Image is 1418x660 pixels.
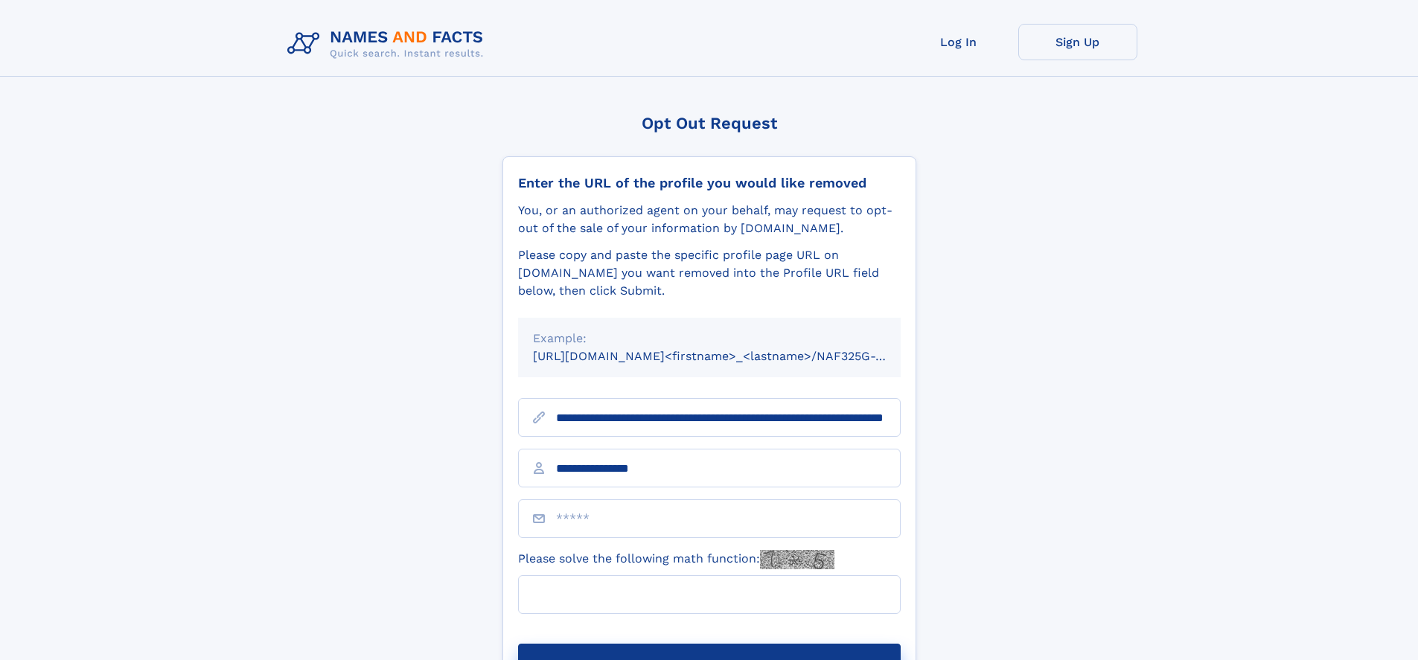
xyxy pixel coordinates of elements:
[518,202,901,237] div: You, or an authorized agent on your behalf, may request to opt-out of the sale of your informatio...
[281,24,496,64] img: Logo Names and Facts
[518,550,834,569] label: Please solve the following math function:
[899,24,1018,60] a: Log In
[1018,24,1137,60] a: Sign Up
[518,175,901,191] div: Enter the URL of the profile you would like removed
[502,114,916,132] div: Opt Out Request
[518,246,901,300] div: Please copy and paste the specific profile page URL on [DOMAIN_NAME] you want removed into the Pr...
[533,349,929,363] small: [URL][DOMAIN_NAME]<firstname>_<lastname>/NAF325G-xxxxxxxx
[533,330,886,347] div: Example:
